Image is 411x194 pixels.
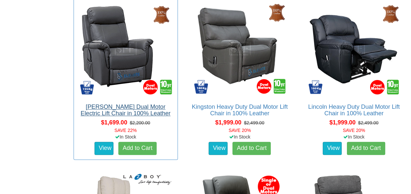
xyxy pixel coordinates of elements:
[343,128,365,133] font: SAVE 20%
[72,134,179,140] div: In Stock
[186,134,293,140] div: In Stock
[114,128,137,133] font: SAVE 22%
[244,120,264,125] del: $2,499.00
[358,120,378,125] del: $2,499.00
[308,104,400,117] a: Lincoln Heavy Duty Dual Motor Lift Chair in 100% Leather
[81,104,171,117] a: [PERSON_NAME] Dual Motor Electric Lift Chair in 100% Leather
[192,104,288,117] a: Kingston Heavy Duty Dual Motor Lift Chair in 100% Leather
[323,142,342,155] a: View
[229,128,251,133] font: SAVE 20%
[232,142,271,155] a: Add to Cart
[94,142,113,155] a: View
[347,142,385,155] a: Add to Cart
[215,119,241,126] span: $1,999.00
[300,134,407,140] div: In Stock
[130,120,150,125] del: $2,200.00
[118,142,157,155] a: Add to Cart
[329,119,355,126] span: $1,999.00
[101,119,127,126] span: $1,699.00
[209,142,228,155] a: View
